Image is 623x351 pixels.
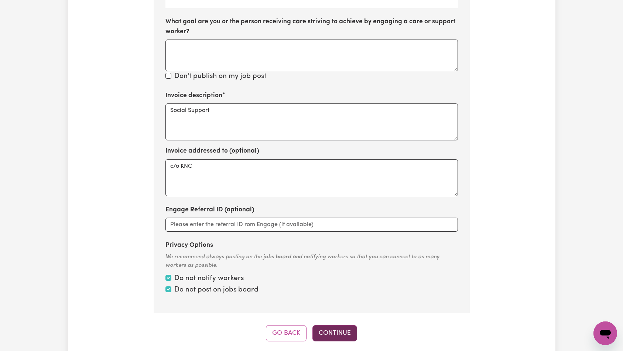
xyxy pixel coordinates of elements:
[165,91,222,100] label: Invoice description
[593,321,617,345] iframe: Button to launch messaging window
[165,253,458,270] div: We recommend always posting on the jobs board and notifying workers so that you can connect to as...
[165,159,458,196] textarea: c/o KNC
[174,71,266,82] label: Don't publish on my job post
[165,146,259,156] label: Invoice addressed to (optional)
[165,17,458,37] label: What goal are you or the person receiving care striving to achieve by engaging a care or support ...
[165,241,213,250] label: Privacy Options
[266,325,307,341] button: Go Back
[174,285,259,296] label: Do not post on jobs board
[174,273,244,284] label: Do not notify workers
[165,103,458,140] textarea: Social Support
[165,205,254,215] label: Engage Referral ID (optional)
[312,325,357,341] button: Continue
[165,218,458,232] input: Please enter the referral ID rom Engage (if available)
